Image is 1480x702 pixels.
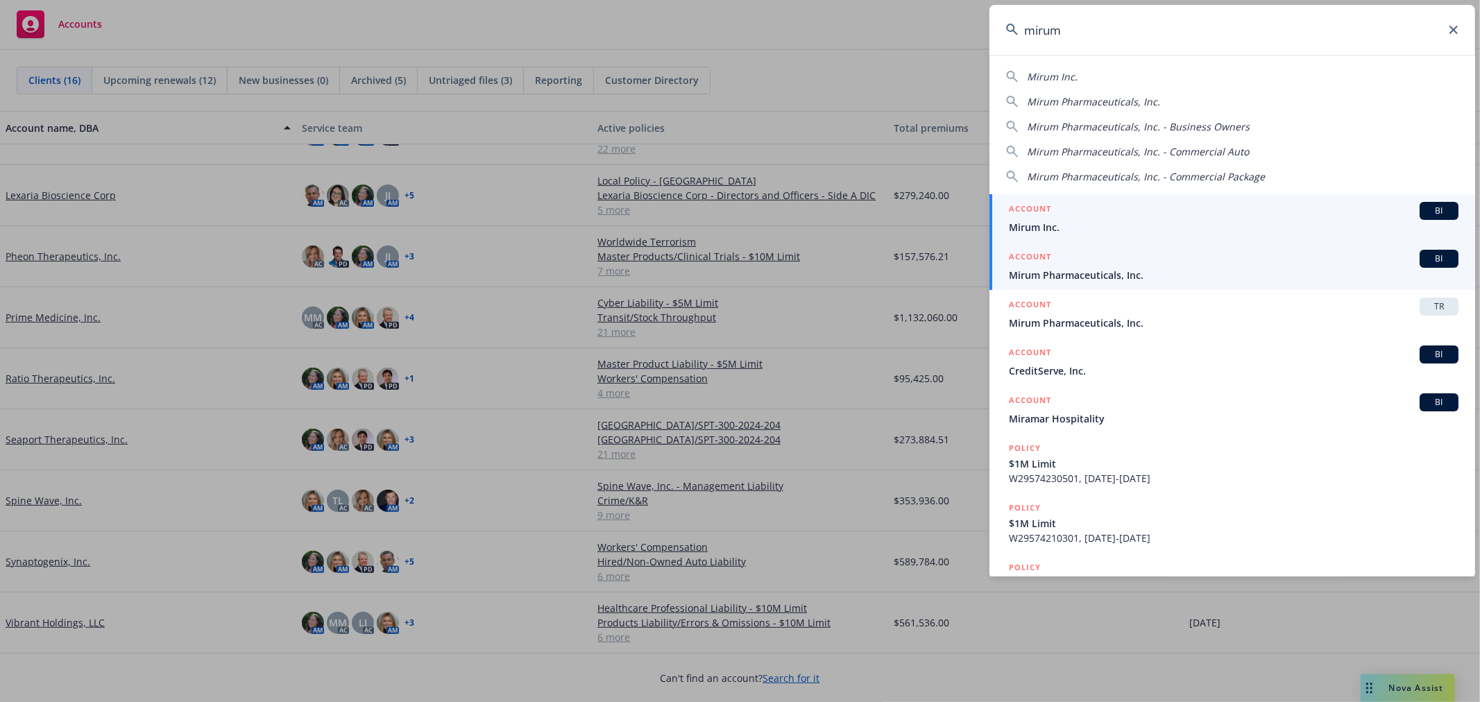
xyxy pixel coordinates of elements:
[1425,348,1453,361] span: BI
[1009,298,1051,314] h5: ACCOUNT
[989,194,1475,242] a: ACCOUNTBIMirum Inc.
[1009,363,1458,378] span: CreditServe, Inc.
[989,338,1475,386] a: ACCOUNTBICreditServe, Inc.
[989,553,1475,613] a: POLICY$1M Limit
[1009,250,1051,266] h5: ACCOUNT
[1009,501,1041,515] h5: POLICY
[1425,300,1453,313] span: TR
[1009,316,1458,330] span: Mirum Pharmaceuticals, Inc.
[1009,220,1458,234] span: Mirum Inc.
[1027,145,1249,158] span: Mirum Pharmaceuticals, Inc. - Commercial Auto
[1027,70,1078,83] span: Mirum Inc.
[1425,205,1453,217] span: BI
[1027,170,1265,183] span: Mirum Pharmaceuticals, Inc. - Commercial Package
[1027,95,1160,108] span: Mirum Pharmaceuticals, Inc.
[989,242,1475,290] a: ACCOUNTBIMirum Pharmaceuticals, Inc.
[1009,531,1458,545] span: W29574210301, [DATE]-[DATE]
[1425,252,1453,265] span: BI
[989,493,1475,553] a: POLICY$1M LimitW29574210301, [DATE]-[DATE]
[1425,396,1453,409] span: BI
[989,386,1475,434] a: ACCOUNTBIMiramar Hospitality
[1009,516,1458,531] span: $1M Limit
[1009,393,1051,410] h5: ACCOUNT
[1009,441,1041,455] h5: POLICY
[1009,411,1458,426] span: Miramar Hospitality
[989,5,1475,55] input: Search...
[989,290,1475,338] a: ACCOUNTTRMirum Pharmaceuticals, Inc.
[1009,456,1458,471] span: $1M Limit
[989,434,1475,493] a: POLICY$1M LimitW29574230501, [DATE]-[DATE]
[1027,120,1250,133] span: Mirum Pharmaceuticals, Inc. - Business Owners
[1009,471,1458,486] span: W29574230501, [DATE]-[DATE]
[1009,202,1051,219] h5: ACCOUNT
[1009,560,1041,574] h5: POLICY
[1009,576,1458,590] span: $1M Limit
[1009,345,1051,362] h5: ACCOUNT
[1009,268,1458,282] span: Mirum Pharmaceuticals, Inc.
